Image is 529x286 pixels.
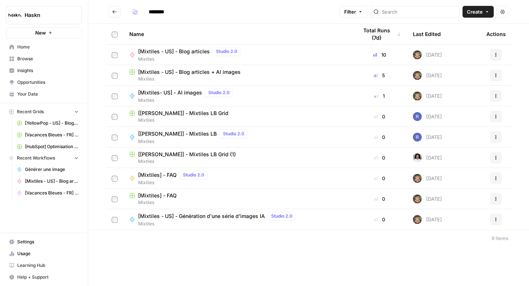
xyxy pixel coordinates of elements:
[6,153,82,164] button: Recent Workflows
[6,53,82,65] a: Browse
[413,50,442,59] div: [DATE]
[129,24,346,44] div: Name
[382,8,456,15] input: Search
[486,24,506,44] div: Actions
[138,68,241,76] span: [Mixtiles - US] - Blog articles + AI images
[25,178,79,185] span: [Mixtiles - US] - Blog articles
[413,133,422,142] img: u6bh93quptsxrgw026dpd851kwjs
[25,143,79,150] span: [HubSpot] Optimisation - Articles de blog (V2) Grid
[6,88,82,100] a: Your Data
[271,213,292,219] span: Studio 2.0
[25,132,79,138] span: [Vacances Bleues - FR] Pages refonte sites hôtels - [GEOGRAPHIC_DATA]
[413,174,442,183] div: [DATE]
[138,179,210,186] span: Mixtiles
[138,89,202,96] span: [Mixtiles- US] - AI images
[129,88,346,104] a: [Mixtiles- US] - AI imagesStudio 2.0Mixtiles
[129,110,346,124] a: [[PERSON_NAME]] - Mixtiles LB GridMixtiles
[358,92,401,100] div: 1
[17,262,79,269] span: Learning Hub
[183,172,204,178] span: Studio 2.0
[6,6,82,24] button: Workspace: Haskn
[413,174,422,183] img: ziyu4k121h9vid6fczkx3ylgkuqx
[413,133,442,142] div: [DATE]
[17,274,79,280] span: Help + Support
[6,27,82,38] button: New
[358,154,401,161] div: 0
[6,260,82,271] a: Learning Hub
[413,215,442,224] div: [DATE]
[6,236,82,248] a: Settings
[17,108,44,115] span: Recent Grids
[413,71,422,80] img: ziyu4k121h9vid6fczkx3ylgkuqx
[208,89,230,96] span: Studio 2.0
[223,131,244,137] span: Studio 2.0
[6,41,82,53] a: Home
[413,92,422,100] img: ziyu4k121h9vid6fczkx3ylgkuqx
[358,216,401,223] div: 0
[25,11,69,19] span: Haskn
[25,166,79,173] span: Générer une image
[358,51,401,58] div: 10
[17,67,79,74] span: Insights
[344,8,356,15] span: Filter
[6,271,82,283] button: Help + Support
[492,235,508,242] div: 9 Items
[413,215,422,224] img: ziyu4k121h9vid6fczkx3ylgkuqx
[109,6,120,18] button: Go back
[216,48,237,55] span: Studio 2.0
[6,106,82,117] button: Recent Grids
[467,8,483,15] span: Create
[17,239,79,245] span: Settings
[138,130,217,137] span: [[PERSON_NAME]] - Mixtiles LB
[138,192,177,199] span: [Mixtiles] - FAQ
[14,175,82,187] a: [Mixtiles - US] - Blog articles
[138,110,228,117] span: [[PERSON_NAME]] - Mixtiles LB Grid
[17,56,79,62] span: Browse
[14,187,82,199] a: [Vacances Bleues - FR] Pages refonte sites hôtels - [GEOGRAPHIC_DATA]
[17,91,79,97] span: Your Data
[129,199,346,206] span: Mixtiles
[14,117,82,129] a: [YellowPop - US] - Blog Articles - 1000 words
[17,79,79,86] span: Opportunities
[138,48,210,55] span: [Mixtiles - US] - Blog articles
[413,24,441,44] div: Last Edited
[413,112,422,121] img: u6bh93quptsxrgw026dpd851kwjs
[358,113,401,120] div: 0
[138,97,236,104] span: Mixtiles
[25,120,79,126] span: [YellowPop - US] - Blog Articles - 1000 words
[129,212,346,227] a: [Mixtiles - US] - Génération d'une série d'images IAStudio 2.0Mixtiles
[413,71,442,80] div: [DATE]
[129,151,346,165] a: [[PERSON_NAME]] - Mixtiles LB Grid (1)Mixtiles
[17,44,79,50] span: Home
[138,151,236,158] span: [[PERSON_NAME]] - Mixtiles LB Grid (1)
[413,194,442,203] div: [DATE]
[138,171,177,179] span: [Mixtiles] - FAQ
[413,153,442,162] div: [DATE]
[35,29,46,36] span: New
[17,155,55,161] span: Recent Workflows
[358,195,401,203] div: 0
[17,250,79,257] span: Usage
[129,47,346,62] a: [Mixtiles - US] - Blog articlesStudio 2.0Mixtiles
[413,50,422,59] img: ziyu4k121h9vid6fczkx3ylgkuqx
[129,158,346,165] span: Mixtiles
[129,129,346,145] a: [[PERSON_NAME]] - Mixtiles LBStudio 2.0Mixtiles
[413,112,442,121] div: [DATE]
[14,164,82,175] a: Générer une image
[138,138,251,145] span: Mixtiles
[463,6,494,18] button: Create
[358,175,401,182] div: 0
[129,76,346,82] span: Mixtiles
[8,8,22,22] img: Haskn Logo
[413,92,442,100] div: [DATE]
[358,24,401,44] div: Total Runs (7d)
[413,194,422,203] img: ziyu4k121h9vid6fczkx3ylgkuqx
[358,72,401,79] div: 5
[138,221,299,227] span: Mixtiles
[358,133,401,141] div: 0
[129,171,346,186] a: [Mixtiles] - FAQStudio 2.0Mixtiles
[413,153,422,162] img: k6b9bei115zh44f0zvvpndh04mle
[129,117,346,124] span: Mixtiles
[14,129,82,141] a: [Vacances Bleues - FR] Pages refonte sites hôtels - [GEOGRAPHIC_DATA]
[25,190,79,196] span: [Vacances Bleues - FR] Pages refonte sites hôtels - [GEOGRAPHIC_DATA]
